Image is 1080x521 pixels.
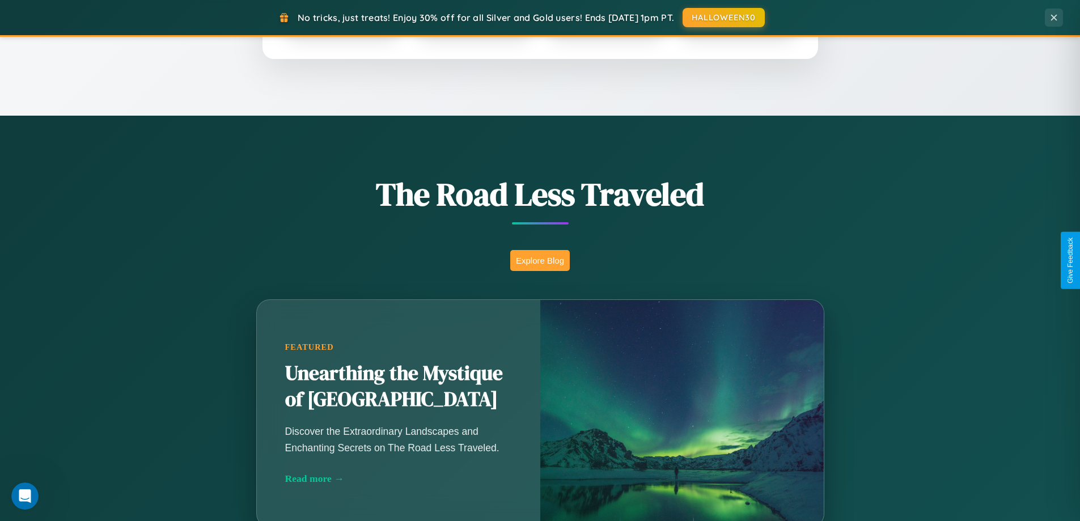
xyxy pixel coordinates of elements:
h1: The Road Less Traveled [200,172,880,216]
iframe: Intercom live chat [11,482,39,510]
div: Read more → [285,473,512,485]
div: Give Feedback [1066,238,1074,283]
div: Featured [285,342,512,352]
span: No tricks, just treats! Enjoy 30% off for all Silver and Gold users! Ends [DATE] 1pm PT. [298,12,674,23]
p: Discover the Extraordinary Landscapes and Enchanting Secrets on The Road Less Traveled. [285,423,512,455]
h2: Unearthing the Mystique of [GEOGRAPHIC_DATA] [285,361,512,413]
button: Explore Blog [510,250,570,271]
button: HALLOWEEN30 [683,8,765,27]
